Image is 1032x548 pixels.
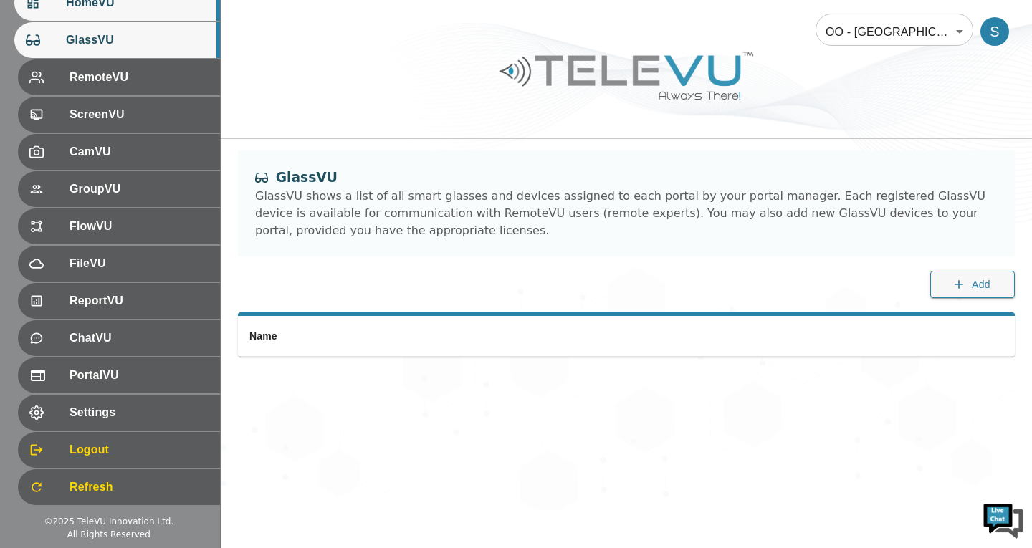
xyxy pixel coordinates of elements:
[497,46,755,105] img: Logo
[66,32,209,49] span: GlassVU
[18,171,220,207] div: GroupVU
[18,59,220,95] div: RemoteVU
[70,255,209,272] span: FileVU
[18,432,220,468] div: Logout
[816,11,973,52] div: OO - [GEOGRAPHIC_DATA] - [PERSON_NAME]
[70,441,209,458] span: Logout
[18,134,220,170] div: CamVU
[70,143,209,160] span: CamVU
[70,69,209,86] span: RemoteVU
[70,479,209,496] span: Refresh
[70,292,209,309] span: ReportVU
[255,168,998,188] div: GlassVU
[24,67,60,102] img: d_736959983_company_1615157101543_736959983
[18,469,220,505] div: Refresh
[83,181,198,325] span: We're online!
[238,316,1015,357] table: simple table
[7,391,273,441] textarea: Type your message and hit 'Enter'
[18,97,220,133] div: ScreenVU
[18,357,220,393] div: PortalVU
[18,395,220,431] div: Settings
[70,404,209,421] span: Settings
[255,188,998,239] div: GlassVU shows a list of all smart glasses and devices assigned to each portal by your portal mana...
[930,271,1015,299] button: Add
[980,17,1009,46] div: S
[14,22,220,58] div: GlassVU
[18,208,220,244] div: FlowVU
[70,367,209,384] span: PortalVU
[249,330,277,342] span: Name
[982,498,1025,541] img: Chat Widget
[18,283,220,319] div: ReportVU
[972,276,990,294] span: Add
[70,106,209,123] span: ScreenVU
[235,7,269,42] div: Minimize live chat window
[70,330,209,347] span: ChatVU
[18,246,220,282] div: FileVU
[18,320,220,356] div: ChatVU
[70,181,209,198] span: GroupVU
[70,218,209,235] span: FlowVU
[75,75,241,94] div: Chat with us now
